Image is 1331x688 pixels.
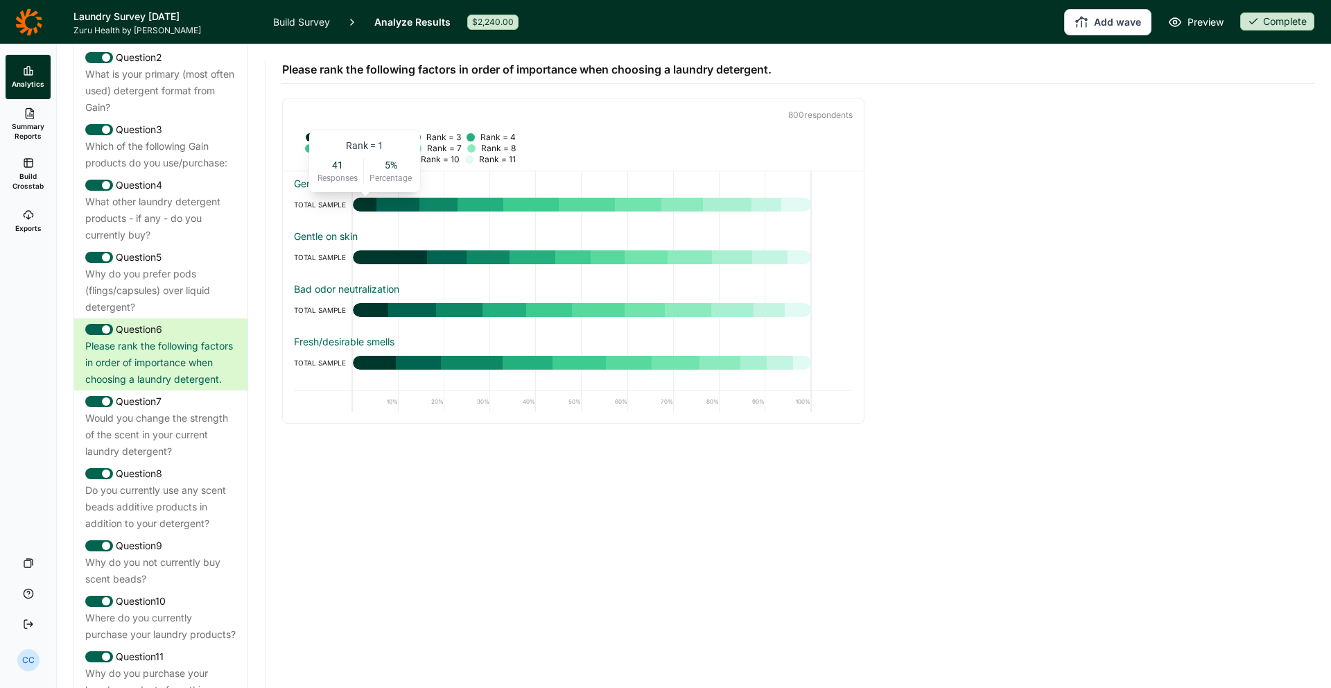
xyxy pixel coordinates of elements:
[6,149,51,199] a: Build Crosstab
[536,391,582,412] div: 50%
[480,132,516,143] div: Rank = 4
[490,391,536,412] div: 40%
[582,391,627,412] div: 60%
[294,177,853,191] div: Gentle on clothes over time
[294,230,853,243] div: Gentle on skin
[85,266,236,316] div: Why do you prefer pods (flings/capsules) over liquid detergent?
[294,196,353,213] div: TOTAL SAMPLE
[73,25,256,36] span: Zuru Health by [PERSON_NAME]
[85,593,236,610] div: Question 10
[444,391,490,412] div: 30%
[85,610,236,643] div: Where do you currently purchase your laundry products?
[628,391,674,412] div: 70%
[85,648,236,665] div: Question 11
[353,391,399,412] div: 10%
[294,388,853,402] div: Sterilization
[1168,14,1224,31] a: Preview
[85,249,236,266] div: Question 5
[73,8,256,25] h1: Laundry Survey [DATE]
[12,79,44,89] span: Analytics
[85,393,236,410] div: Question 7
[85,338,236,388] div: Please rank the following factors in order of importance when choosing a laundry detergent.
[294,302,353,318] div: TOTAL SAMPLE
[85,138,236,171] div: Which of the following Gain products do you use/purchase:
[85,66,236,116] div: What is your primary (most often used) detergent format from Gain?
[294,354,353,371] div: TOTAL SAMPLE
[6,55,51,99] a: Analytics
[1240,12,1314,31] div: Complete
[85,193,236,243] div: What other laundry detergent products - if any - do you currently buy?
[85,49,236,66] div: Question 2
[317,139,412,153] div: Rank = 1
[11,171,45,191] span: Build Crosstab
[294,249,353,266] div: TOTAL SAMPLE
[85,410,236,460] div: Would you change the strength of the scent in your current laundry detergent?
[1188,14,1224,31] span: Preview
[15,223,42,233] span: Exports
[1240,12,1314,32] button: Complete
[85,537,236,554] div: Question 9
[427,143,462,154] div: Rank = 7
[85,321,236,338] div: Question 6
[85,121,236,138] div: Question 3
[294,110,853,121] p: 800 respondent s
[85,465,236,482] div: Question 8
[85,554,236,587] div: Why do you not currently buy scent beads?
[294,335,853,349] div: Fresh/desirable smells
[282,61,772,78] span: Please rank the following factors in order of importance when choosing a laundry detergent.
[674,391,720,412] div: 80%
[421,154,460,165] div: Rank = 10
[426,132,461,143] div: Rank = 3
[479,154,516,165] div: Rank = 11
[85,177,236,193] div: Question 4
[369,173,412,184] div: Percentage
[317,173,358,184] div: Responses
[399,391,444,412] div: 20%
[11,121,45,141] span: Summary Reports
[481,143,516,154] div: Rank = 8
[6,199,51,243] a: Exports
[720,391,765,412] div: 90%
[332,160,343,171] span: 41
[1064,9,1151,35] button: Add wave
[765,391,811,412] div: 100%
[85,482,236,532] div: Do you currently use any scent beads additive products in addition to your detergent?
[385,160,397,171] span: 5%
[6,99,51,149] a: Summary Reports
[17,649,40,671] div: CC
[294,282,853,296] div: Bad odor neutralization
[467,15,519,30] div: $2,240.00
